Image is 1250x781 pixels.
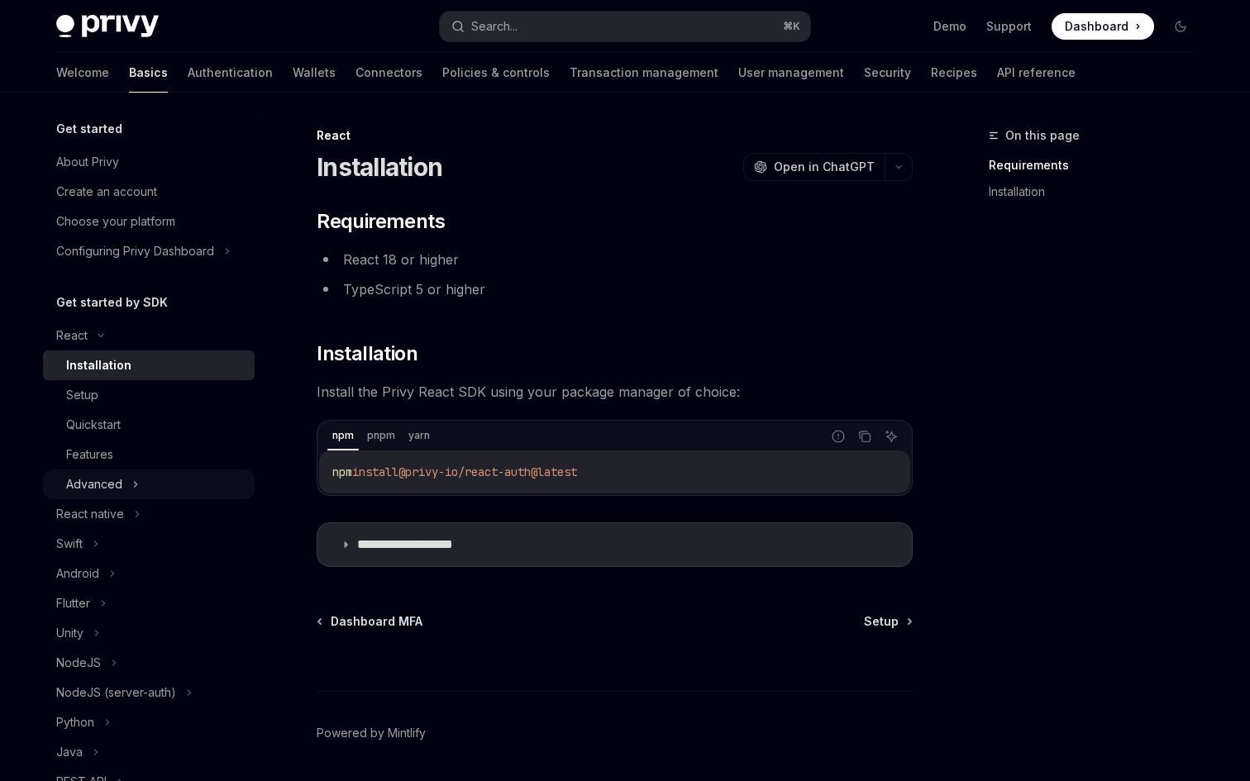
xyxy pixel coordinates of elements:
[317,152,442,182] h1: Installation
[331,613,422,630] span: Dashboard MFA
[56,53,109,93] a: Welcome
[317,127,913,144] div: React
[743,153,885,181] button: Open in ChatGPT
[66,445,113,464] div: Features
[318,613,422,630] a: Dashboard MFA
[362,426,400,445] div: pnpm
[56,152,119,172] div: About Privy
[864,613,899,630] span: Setup
[56,712,94,732] div: Python
[56,564,99,583] div: Android
[56,15,159,38] img: dark logo
[56,534,83,554] div: Swift
[440,12,810,41] button: Search...⌘K
[880,426,902,447] button: Ask AI
[56,683,176,702] div: NodeJS (server-auth)
[1052,13,1154,40] a: Dashboard
[43,440,255,469] a: Features
[56,504,124,524] div: React native
[43,410,255,440] a: Quickstart
[989,152,1207,179] a: Requirements
[933,18,966,35] a: Demo
[43,177,255,207] a: Create an account
[66,385,98,405] div: Setup
[738,53,844,93] a: User management
[332,464,352,479] span: npm
[56,593,90,613] div: Flutter
[317,248,913,271] li: React 18 or higher
[43,207,255,236] a: Choose your platform
[471,17,518,36] div: Search...
[931,53,977,93] a: Recipes
[56,212,175,231] div: Choose your platform
[66,355,131,375] div: Installation
[317,278,913,301] li: TypeScript 5 or higher
[1005,126,1080,145] span: On this page
[43,350,255,380] a: Installation
[327,426,359,445] div: npm
[570,53,718,93] a: Transaction management
[56,241,214,261] div: Configuring Privy Dashboard
[56,742,83,762] div: Java
[828,426,849,447] button: Report incorrect code
[403,426,435,445] div: yarn
[43,380,255,410] a: Setup
[56,653,101,673] div: NodeJS
[56,326,88,345] div: React
[129,53,168,93] a: Basics
[352,464,398,479] span: install
[317,725,426,741] a: Powered by Mintlify
[317,340,417,367] span: Installation
[989,179,1207,205] a: Installation
[56,119,122,139] h5: Get started
[442,53,550,93] a: Policies & controls
[43,147,255,177] a: About Privy
[66,474,122,494] div: Advanced
[56,293,168,312] h5: Get started by SDK
[66,415,121,435] div: Quickstart
[398,464,577,479] span: @privy-io/react-auth@latest
[317,380,913,403] span: Install the Privy React SDK using your package manager of choice:
[1167,13,1194,40] button: Toggle dark mode
[997,53,1076,93] a: API reference
[1065,18,1128,35] span: Dashboard
[854,426,875,447] button: Copy the contents from the code block
[56,623,83,643] div: Unity
[56,182,157,202] div: Create an account
[317,208,445,235] span: Requirements
[355,53,422,93] a: Connectors
[864,53,911,93] a: Security
[986,18,1032,35] a: Support
[774,159,875,175] span: Open in ChatGPT
[783,20,800,33] span: ⌘ K
[864,613,911,630] a: Setup
[188,53,273,93] a: Authentication
[293,53,336,93] a: Wallets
